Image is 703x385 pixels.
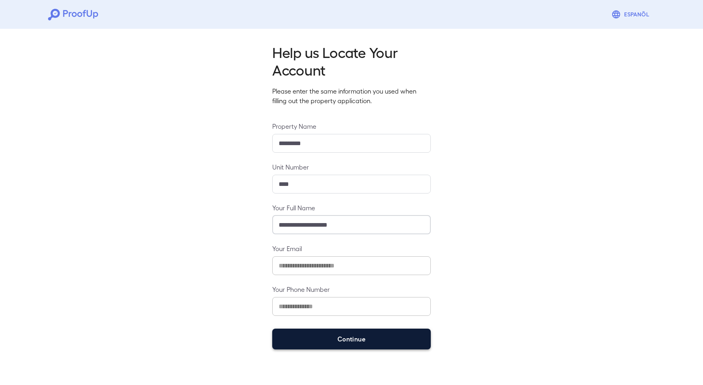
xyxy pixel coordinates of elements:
button: Continue [272,329,431,349]
label: Unit Number [272,162,431,172]
label: Your Full Name [272,203,431,212]
h2: Help us Locate Your Account [272,43,431,78]
label: Your Phone Number [272,285,431,294]
button: Espanõl [608,6,655,22]
label: Property Name [272,122,431,131]
label: Your Email [272,244,431,253]
p: Please enter the same information you used when filling out the property application. [272,86,431,106]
